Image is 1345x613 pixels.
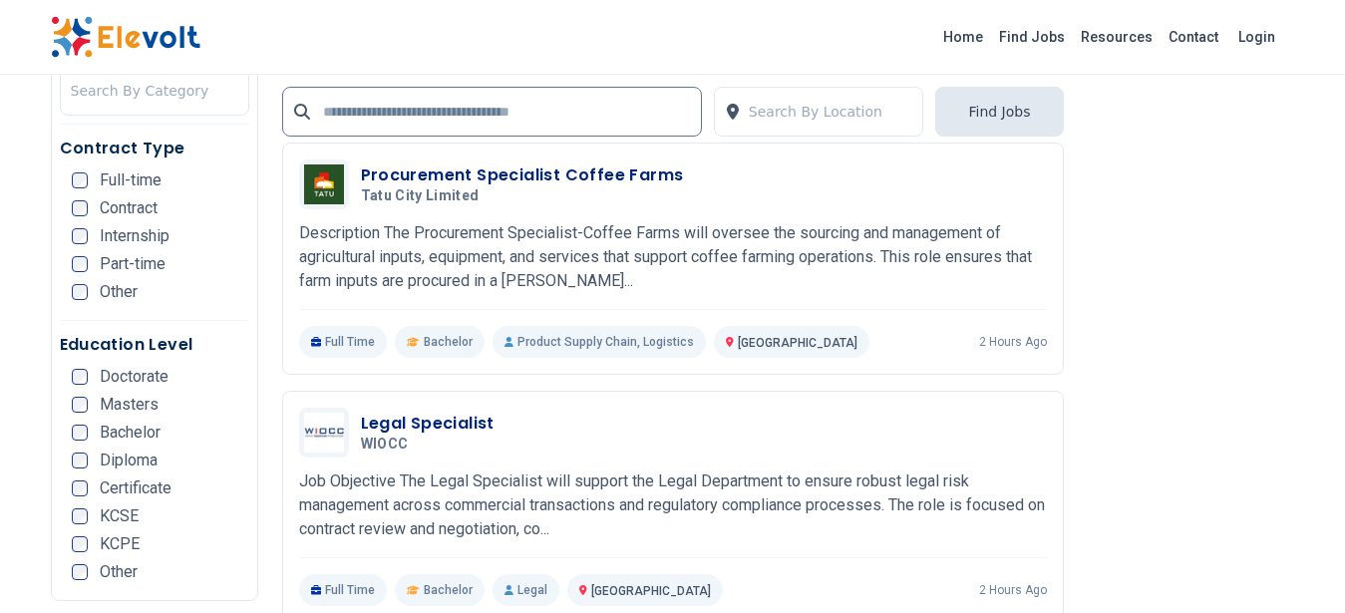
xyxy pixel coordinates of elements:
input: Other [72,564,88,580]
p: 2 hours ago [979,582,1047,598]
span: Bachelor [424,582,473,598]
input: Internship [72,228,88,244]
span: [GEOGRAPHIC_DATA] [591,584,711,598]
p: Full Time [299,574,388,606]
p: Product Supply Chain, Logistics [493,326,706,358]
p: Full Time [299,326,388,358]
h3: Legal Specialist [361,412,495,436]
span: Other [100,564,138,580]
a: WIOCCLegal SpecialistWIOCCJob Objective The Legal Specialist will support the Legal Department to... [299,408,1047,606]
input: Full-time [72,172,88,188]
span: Doctorate [100,369,168,385]
span: Bachelor [100,425,161,441]
span: Bachelor [424,334,473,350]
button: Find Jobs [935,87,1063,137]
span: Internship [100,228,169,244]
span: WIOCC [361,436,409,454]
p: Job Objective The Legal Specialist will support the Legal Department to ensure robust legal risk ... [299,469,1047,541]
input: Certificate [72,480,88,496]
input: Contract [72,200,88,216]
a: Resources [1073,21,1161,53]
span: KCSE [100,508,139,524]
span: Tatu City Limited [361,187,480,205]
h3: Procurement Specialist Coffee Farms [361,163,684,187]
span: Masters [100,397,159,413]
span: Diploma [100,453,158,468]
input: KCSE [72,508,88,524]
span: Part-time [100,256,166,272]
input: Masters [72,397,88,413]
img: Tatu City Limited [304,164,344,204]
a: Home [935,21,991,53]
p: 2 hours ago [979,334,1047,350]
input: Diploma [72,453,88,468]
a: Find Jobs [991,21,1073,53]
h5: Contract Type [60,137,249,160]
img: Elevolt [51,16,200,58]
input: Bachelor [72,425,88,441]
a: Tatu City LimitedProcurement Specialist Coffee FarmsTatu City LimitedDescription The Procurement ... [299,159,1047,358]
iframe: Chat Widget [1245,517,1345,613]
input: Part-time [72,256,88,272]
a: Contact [1161,21,1226,53]
a: Login [1226,17,1287,57]
input: Doctorate [72,369,88,385]
input: KCPE [72,536,88,552]
p: Description The Procurement Specialist-Coffee Farms will oversee the sourcing and management of a... [299,221,1047,293]
span: [GEOGRAPHIC_DATA] [738,336,857,350]
span: Full-time [100,172,162,188]
h5: Education Level [60,333,249,357]
span: Certificate [100,480,171,496]
img: WIOCC [304,413,344,453]
span: Contract [100,200,158,216]
p: Legal [493,574,559,606]
input: Other [72,284,88,300]
span: KCPE [100,536,140,552]
span: Other [100,284,138,300]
